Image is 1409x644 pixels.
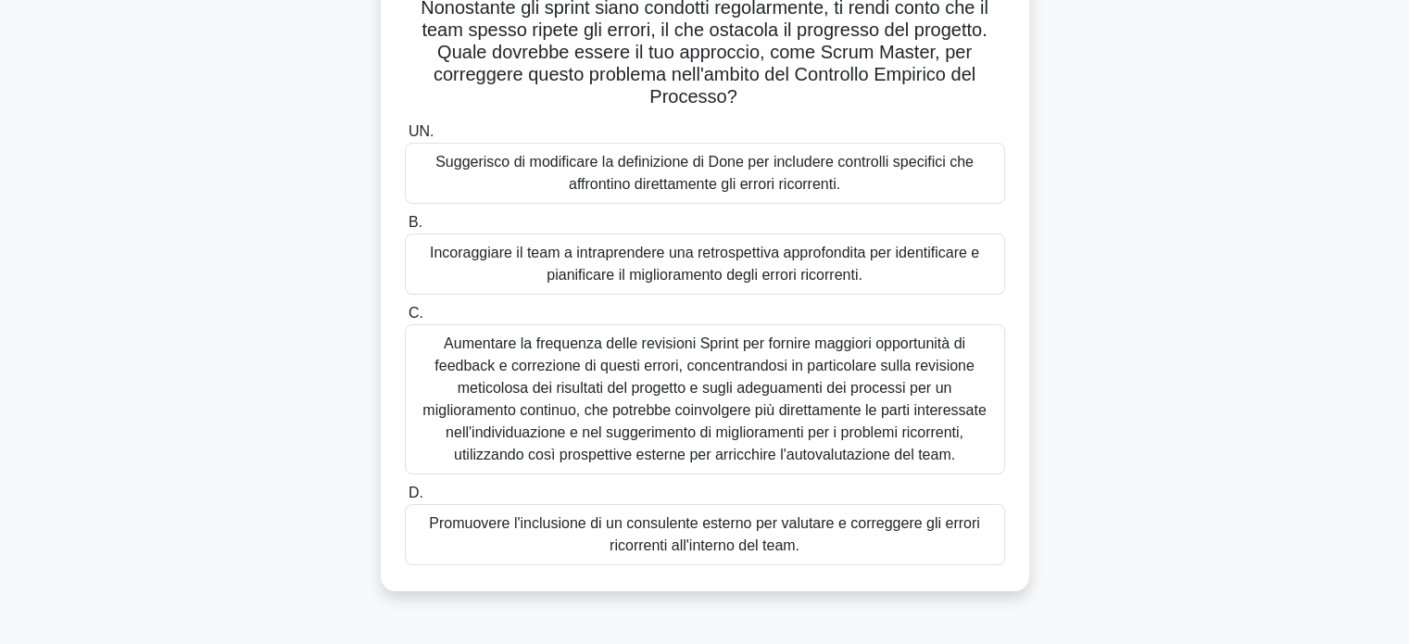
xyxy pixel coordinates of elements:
[409,485,423,500] font: D.
[430,245,979,283] font: Incoraggiare il team a intraprendere una retrospettiva approfondita per identificare e pianificar...
[409,123,434,139] font: UN.
[409,305,423,321] font: C.
[409,214,422,230] font: B.
[429,515,979,553] font: Promuovere l'inclusione di un consulente esterno per valutare e correggere gli errori ricorrenti ...
[422,335,986,462] font: Aumentare la frequenza delle revisioni Sprint per fornire maggiori opportunità di feedback e corr...
[435,154,974,192] font: Suggerisco di modificare la definizione di Done per includere controlli specifici che affrontino ...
